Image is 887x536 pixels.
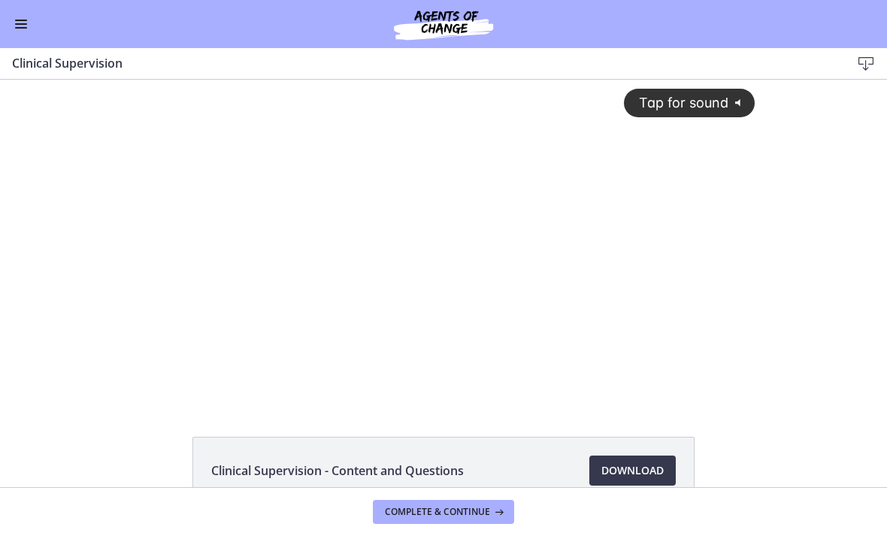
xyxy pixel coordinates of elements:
span: Tap for sound [625,15,728,31]
img: Agents of Change [353,6,534,42]
button: Tap for sound [624,9,755,37]
a: Download [589,456,676,486]
span: Download [601,462,664,480]
h3: Clinical Supervision [12,54,827,72]
button: Complete & continue [373,500,514,524]
span: Clinical Supervision - Content and Questions [211,462,464,480]
button: Enable menu [12,15,30,33]
span: Complete & continue [385,506,490,518]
